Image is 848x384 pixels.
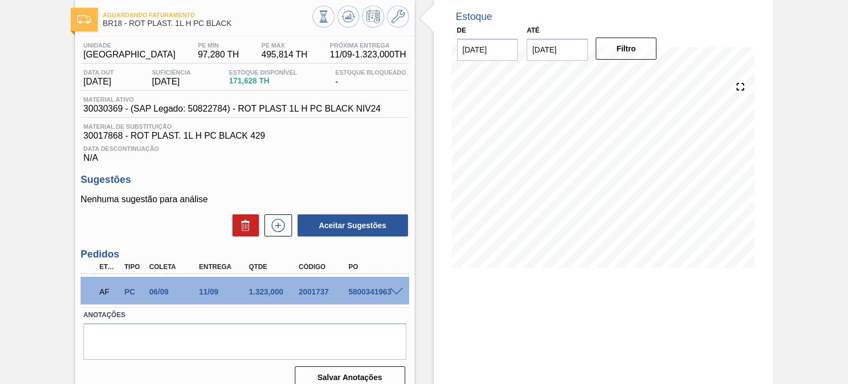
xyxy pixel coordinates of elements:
[337,6,359,28] button: Atualizar Gráfico
[246,287,301,296] div: 1.323,000
[262,50,308,60] span: 495,814 TH
[83,42,176,49] span: Unidade
[298,214,408,236] button: Aceitar Sugestões
[146,263,201,271] div: Coleta
[198,42,239,49] span: PE MIN
[83,307,406,323] label: Anotações
[83,77,114,87] span: [DATE]
[456,11,492,23] div: Estoque
[97,280,121,304] div: Aguardando Faturamento
[346,263,400,271] div: PO
[103,12,312,18] span: Aguardando Faturamento
[346,287,400,296] div: 5800341963
[146,287,201,296] div: 06/09/2025
[97,263,121,271] div: Etapa
[362,6,384,28] button: Programar Estoque
[121,287,146,296] div: Pedido de Compra
[335,69,406,76] span: Estoque Bloqueado
[81,174,409,186] h3: Sugestões
[330,50,406,60] span: 11/09 - 1.323,000 TH
[83,96,380,103] span: Material ativo
[83,104,380,114] span: 30030369 - (SAP Legado: 50822784) - ROT PLAST 1L H PC BLACK NIV24
[387,6,409,28] button: Ir ao Master Data / Geral
[152,77,190,87] span: [DATE]
[83,50,176,60] span: [GEOGRAPHIC_DATA]
[292,213,409,238] div: Aceitar Sugestões
[121,263,146,271] div: Tipo
[227,214,259,236] div: Excluir Sugestões
[198,50,239,60] span: 97,280 TH
[83,123,406,130] span: Material de Substituição
[527,27,539,34] label: Até
[103,19,312,28] span: BR18 - ROT PLAST. 1L H PC BLACK
[152,69,190,76] span: Suficiência
[81,194,409,204] p: Nenhuma sugestão para análise
[457,39,518,61] input: dd/mm/yyyy
[83,131,406,141] span: 30017868 - ROT PLAST. 1L H PC BLACK 429
[99,287,119,296] p: AF
[527,39,588,61] input: dd/mm/yyyy
[229,69,297,76] span: Estoque Disponível
[197,287,251,296] div: 11/09/2025
[296,263,351,271] div: Código
[332,69,409,87] div: -
[262,42,308,49] span: PE MAX
[330,42,406,49] span: Próxima Entrega
[246,263,301,271] div: Qtde
[229,77,297,85] span: 171,628 TH
[259,214,292,236] div: Nova sugestão
[81,141,409,163] div: N/A
[312,6,335,28] button: Visão Geral dos Estoques
[83,69,114,76] span: Data out
[296,287,351,296] div: 2001737
[596,38,657,60] button: Filtro
[83,145,406,152] span: Data Descontinuação
[197,263,251,271] div: Entrega
[457,27,467,34] label: De
[81,249,409,260] h3: Pedidos
[77,15,91,24] img: Ícone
